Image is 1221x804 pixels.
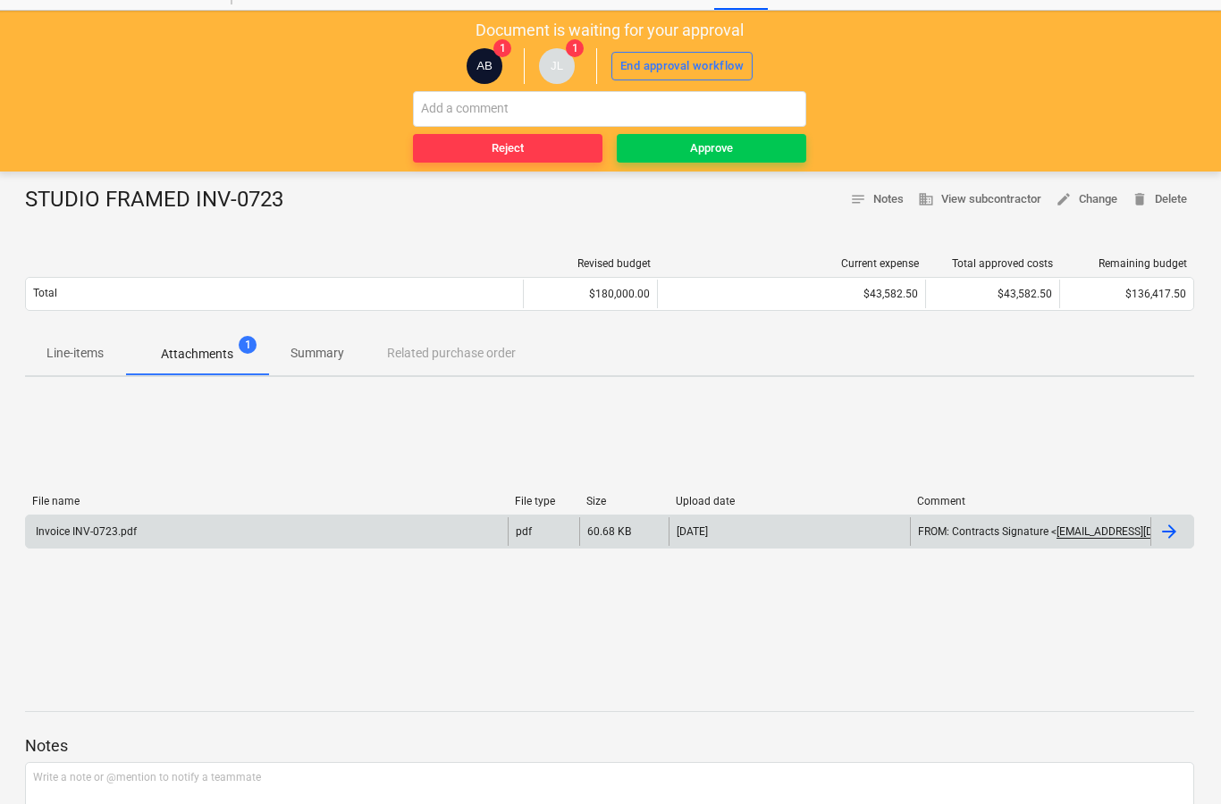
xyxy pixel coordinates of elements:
div: File type [515,495,572,507]
span: Delete [1132,189,1187,210]
button: End approval workflow [611,52,753,80]
span: delete [1132,191,1148,207]
button: Approve [617,134,806,163]
button: Delete [1124,186,1194,214]
div: Approve [690,138,733,159]
span: AB [476,59,493,72]
div: Invoice INV-0723.pdf [33,525,137,538]
div: pdf [516,525,532,538]
button: Change [1048,186,1124,214]
p: Summary [291,344,344,363]
div: Current expense [665,257,919,270]
div: STUDIO FRAMED INV-0723 [25,186,298,214]
button: View subcontractor [911,186,1048,214]
iframe: Chat Widget [1132,718,1221,804]
button: Notes [843,186,911,214]
button: Reject [413,134,602,163]
div: File name [32,495,501,507]
span: notes [850,191,866,207]
span: 1 [239,336,257,354]
div: Joseph Licastro [539,48,575,84]
p: Line-items [46,344,104,363]
span: Notes [850,189,904,210]
div: Total approved costs [933,257,1053,270]
p: Notes [25,735,1194,757]
div: Reject [492,138,524,159]
div: Revised budget [531,257,651,270]
div: $180,000.00 [523,280,657,308]
span: Change [1056,189,1117,210]
div: End approval workflow [620,56,744,77]
span: edit [1056,191,1072,207]
span: 1 [566,39,584,57]
div: Upload date [676,495,903,507]
input: Add a comment [413,91,806,127]
div: Comment [917,495,1144,507]
p: Document is waiting for your approval [476,20,744,41]
span: JL [551,59,563,72]
p: Total [33,286,57,301]
div: $43,582.50 [925,280,1059,308]
div: Alberto Berdera [467,48,502,84]
div: [DATE] [677,525,708,538]
span: View subcontractor [918,189,1041,210]
p: Attachments [161,345,233,364]
span: $136,417.50 [1125,288,1186,300]
span: 1 [493,39,511,57]
div: Size [586,495,661,507]
div: $43,582.50 [665,288,918,300]
div: Remaining budget [1067,257,1187,270]
div: 60.68 KB [587,525,631,538]
span: business [918,191,934,207]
